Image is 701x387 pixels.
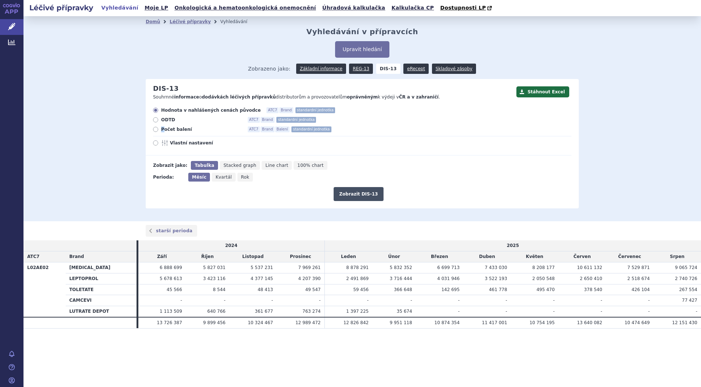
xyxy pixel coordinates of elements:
span: 8 878 291 [346,265,368,270]
span: - [319,298,320,303]
span: - [648,309,650,314]
a: Základní informace [296,64,346,74]
span: 267 554 [679,287,697,292]
span: Line chart [265,163,288,168]
h2: Léčivé přípravky [23,3,99,13]
span: 9 899 456 [203,320,225,325]
span: 2 650 410 [580,276,602,281]
td: Únor [372,251,415,262]
span: 4 031 946 [437,276,460,281]
li: Vyhledávání [220,16,257,27]
span: - [272,298,273,303]
span: - [367,298,368,303]
span: - [181,298,182,303]
a: eRecept [403,64,429,74]
div: Zobrazit jako: [153,161,187,170]
span: 7 969 261 [298,265,321,270]
span: 2 740 726 [675,276,697,281]
span: 10 324 467 [248,320,273,325]
span: - [410,298,412,303]
span: Dostupnosti LP [440,5,486,11]
span: 2 518 674 [627,276,650,281]
span: 142 695 [442,287,460,292]
span: - [505,309,507,314]
td: Červenec [606,251,654,262]
div: Perioda: [153,173,185,182]
span: 5 537 231 [251,265,273,270]
span: - [601,309,602,314]
span: 3 716 444 [390,276,412,281]
a: Domů [146,19,160,24]
span: Brand [261,117,275,123]
td: 2024 [138,240,325,251]
span: Kvartál [215,175,232,180]
span: 6 699 713 [437,265,460,270]
span: ODTD [161,117,242,123]
a: Dostupnosti LP [438,3,495,13]
button: Zobrazit DIS-13 [334,187,383,201]
span: 2 050 548 [532,276,555,281]
a: REG-13 [349,64,373,74]
span: 13 640 082 [577,320,602,325]
span: 12 826 842 [344,320,369,325]
span: 10 754 195 [530,320,555,325]
span: - [601,298,602,303]
span: 4 207 390 [298,276,321,281]
span: - [648,298,650,303]
span: 9 065 724 [675,265,697,270]
span: 12 151 430 [672,320,697,325]
span: - [553,309,555,314]
th: CAMCEVI [66,295,137,306]
span: - [505,298,507,303]
span: ATC7 [248,117,260,123]
span: 5 832 352 [390,265,412,270]
h2: DIS-13 [153,85,179,93]
span: 366 648 [394,287,412,292]
span: 378 540 [584,287,602,292]
span: 8 208 177 [532,265,555,270]
td: Březen [416,251,464,262]
span: Vlastní nastavení [170,140,251,146]
strong: oprávněným [347,94,378,100]
span: 77 427 [682,298,697,303]
td: Duben [463,251,511,262]
span: 4 377 145 [251,276,273,281]
td: Říjen [186,251,229,262]
span: 640 766 [207,309,226,314]
span: 48 413 [258,287,273,292]
th: [MEDICAL_DATA] [66,262,137,273]
span: 1 397 225 [346,309,368,314]
strong: DIS-13 [376,64,400,74]
span: Zobrazeno jako: [248,64,291,74]
span: Měsíc [192,175,206,180]
span: 5 827 031 [203,265,225,270]
th: TOLETATE [66,284,137,295]
span: Brand [279,107,293,113]
a: Léčivé přípravky [170,19,211,24]
span: 361 677 [255,309,273,314]
span: - [553,298,555,303]
span: Balení [275,126,290,132]
strong: ČR a v zahraničí [399,94,439,100]
span: Tabulka [195,163,214,168]
span: 5 678 613 [160,276,182,281]
span: 10 474 649 [625,320,650,325]
th: LEPTOPROL [66,273,137,284]
span: 426 104 [632,287,650,292]
span: standardní jednotka [291,126,331,132]
span: 100% chart [297,163,323,168]
span: 2 491 869 [346,276,368,281]
span: 7 529 871 [627,265,650,270]
span: ATC7 [27,254,40,259]
a: starší perioda [146,225,197,237]
span: Brand [69,254,84,259]
span: 11 417 001 [482,320,507,325]
a: Onkologická a hematoonkologická onemocnění [172,3,318,13]
span: standardní jednotka [295,107,335,113]
span: 763 274 [302,309,321,314]
span: ATC7 [266,107,279,113]
span: - [458,298,460,303]
span: Brand [261,126,275,132]
a: Vyhledávání [99,3,141,13]
td: Listopad [229,251,277,262]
